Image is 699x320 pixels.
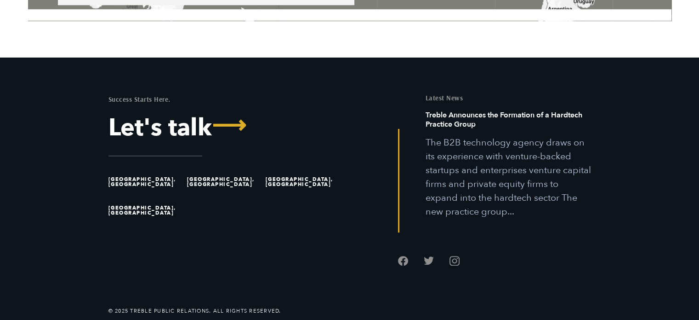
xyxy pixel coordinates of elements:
a: Follow us on Facebook [398,256,408,266]
li: © 2025 Treble Public Relations. All Rights Reserved. [108,307,281,315]
a: Let's Talk [108,116,343,140]
input: jane.doe@businessemail.com [139,49,275,67]
mark: Success Starts Here. [108,95,170,104]
a: Follow us on Twitter [424,256,434,266]
span: Last name [139,0,165,8]
h5: Latest News [426,94,591,101]
span: Business Email Only [139,38,188,46]
li: [GEOGRAPHIC_DATA], [GEOGRAPHIC_DATA] [266,168,340,196]
a: Read this article [426,111,591,219]
h6: Treble Announces the Formation of a Hardtech Practice Group [426,111,591,136]
li: [GEOGRAPHIC_DATA], [GEOGRAPHIC_DATA] [187,168,261,196]
span: ⟶ [212,114,246,138]
li: [GEOGRAPHIC_DATA], [GEOGRAPHIC_DATA] [108,168,183,196]
li: [GEOGRAPHIC_DATA], [GEOGRAPHIC_DATA] [108,196,183,225]
input: Doe [139,11,275,29]
a: Follow us on Instagram [449,256,460,266]
p: The B2B technology agency draws on its experience with venture-backed startups and enterprises ve... [426,136,591,219]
